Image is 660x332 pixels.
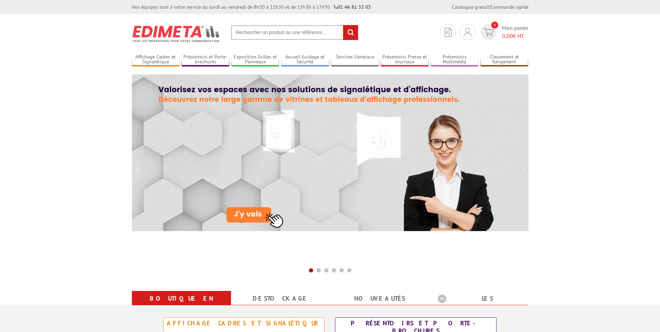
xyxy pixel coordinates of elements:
span: Mon panier [502,24,528,40]
a: Catalogue gratuit [452,4,490,10]
strong: 01 46 81 33 03 [334,4,371,10]
a: Boutique en ligne [140,292,223,317]
span: € HT [502,32,528,40]
a: nouveautés [339,292,421,305]
span: 0 [491,22,498,29]
a: Affichage Cadres et Signalétique [132,54,180,65]
a: Exposition Grilles et Panneaux [231,54,279,65]
div: | [452,3,528,10]
input: rechercher [343,25,358,40]
img: devis rapide [464,28,471,36]
input: Rechercher un produit ou une référence... [231,25,358,40]
b: Les promotions [438,292,525,306]
a: Présentoirs Multimédia [431,54,479,65]
a: Les promotions [438,292,520,317]
a: Commande rapide [491,4,528,10]
a: Services Généraux [331,54,379,65]
div: Nos équipes sont à votre service du lundi au vendredi de 8h30 à 12h30 et de 13h30 à 17h30 [132,3,371,10]
a: Présentoirs Presse et Journaux [381,54,429,65]
a: Classement et Rangement [480,54,528,65]
img: devis rapide [445,28,452,37]
span: 0,00 [502,32,513,39]
a: Destockage [239,292,322,305]
div: Affichage Cadres et Signalétique [165,319,323,327]
a: devis rapide 0 Mon panier 0,00€ HT [479,24,528,40]
img: Présentoir, panneau, stand - Edimeta - PLV, affichage, mobilier bureau, entreprise [132,21,221,47]
a: Accueil Guidage et Sécurité [281,54,329,65]
a: Présentoirs et Porte-brochures [182,54,230,65]
img: devis rapide [484,28,494,36]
